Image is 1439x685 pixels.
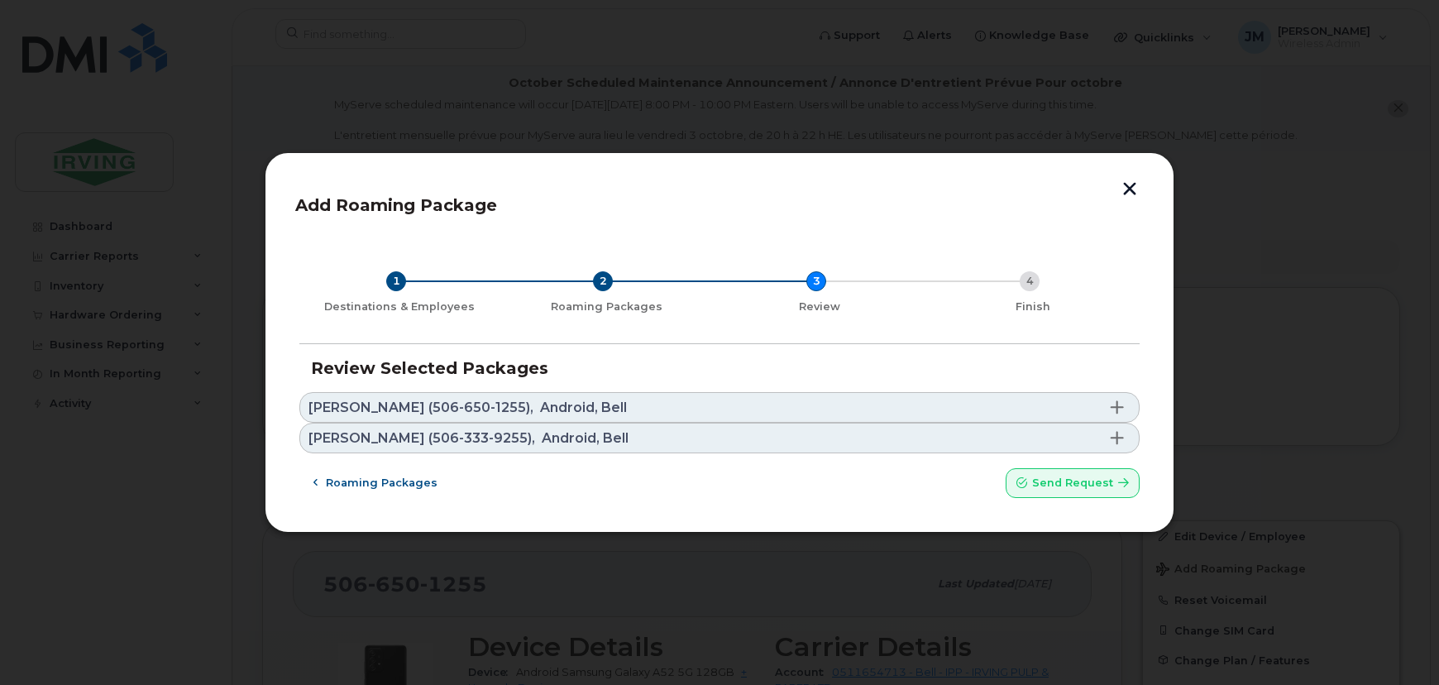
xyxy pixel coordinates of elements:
a: [PERSON_NAME] (506-333-9255),Android, Bell [299,423,1140,453]
span: [PERSON_NAME] (506-333-9255), [308,432,535,445]
span: Android, Bell [540,401,627,414]
div: Finish [933,300,1133,314]
div: 2 [593,271,613,291]
div: Destinations & Employees [306,300,493,314]
span: Android, Bell [542,432,629,445]
div: Roaming Packages [506,300,706,314]
div: 1 [386,271,406,291]
button: Send request [1006,468,1140,498]
h3: Review Selected Packages [311,359,1128,377]
span: Add Roaming Package [295,195,497,215]
span: Send request [1032,475,1113,491]
span: [PERSON_NAME] (506-650-1255), [308,401,533,414]
a: [PERSON_NAME] (506-650-1255),Android, Bell [299,392,1140,423]
div: 4 [1020,271,1040,291]
button: Roaming packages [299,468,452,498]
span: Roaming packages [326,475,437,491]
